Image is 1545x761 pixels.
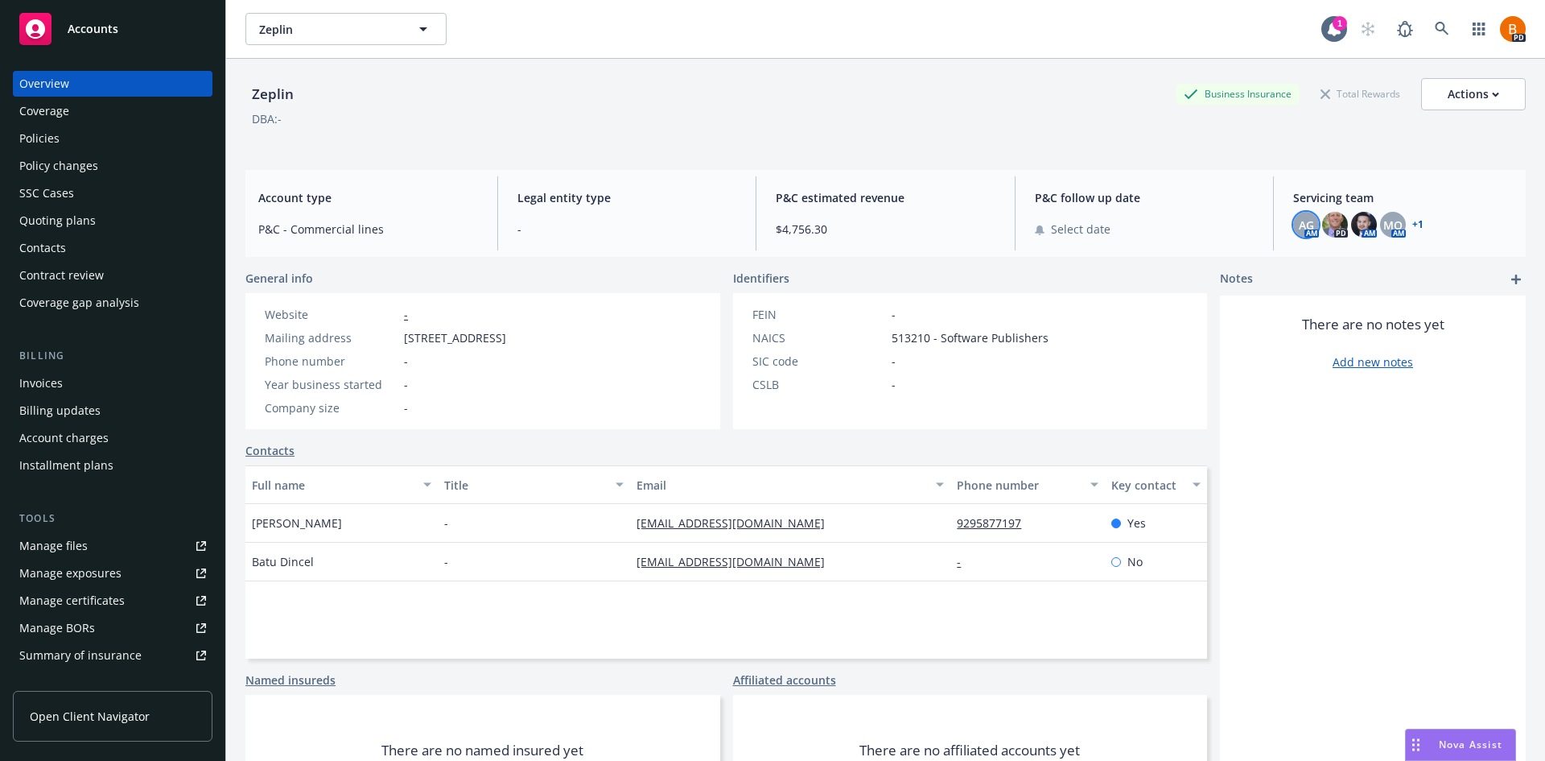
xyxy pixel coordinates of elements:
[13,98,212,124] a: Coverage
[13,425,212,451] a: Account charges
[13,71,212,97] a: Overview
[252,553,314,570] span: Batu Dincel
[30,708,150,725] span: Open Client Navigator
[1302,315,1444,334] span: There are no notes yet
[13,533,212,559] a: Manage files
[892,306,896,323] span: -
[957,554,974,569] a: -
[13,208,212,234] a: Quoting plans
[1352,13,1384,45] a: Start snowing
[630,465,950,504] button: Email
[1035,189,1255,206] span: P&C follow up date
[404,307,408,322] a: -
[245,13,447,45] button: Zeplin
[1333,354,1413,370] a: Add new notes
[13,511,212,527] div: Tools
[245,465,438,504] button: Full name
[438,465,630,504] button: Title
[259,21,398,38] span: Zeplin
[19,263,104,288] div: Contract review
[19,615,95,641] div: Manage BORs
[19,126,60,151] div: Policies
[776,221,995,238] span: $4,756.30
[19,643,142,668] div: Summary of insurance
[19,533,88,559] div: Manage files
[19,71,69,97] div: Overview
[13,348,212,364] div: Billing
[245,270,313,287] span: General info
[404,376,408,393] span: -
[1439,738,1502,751] span: Nova Assist
[1421,78,1526,110] button: Actions
[637,477,926,494] div: Email
[752,376,885,393] div: CSLB
[892,376,896,393] span: -
[252,515,342,531] span: [PERSON_NAME]
[245,672,336,689] a: Named insureds
[1448,79,1499,110] div: Actions
[950,465,1104,504] button: Phone number
[13,398,212,424] a: Billing updates
[1351,212,1377,238] img: photo
[13,235,212,261] a: Contacts
[13,153,212,179] a: Policy changes
[1333,16,1347,31] div: 1
[19,153,98,179] div: Policy changes
[265,306,398,323] div: Website
[19,425,109,451] div: Account charges
[1176,84,1300,104] div: Business Insurance
[19,98,69,124] div: Coverage
[1312,84,1408,104] div: Total Rewards
[245,442,295,459] a: Contacts
[258,189,478,206] span: Account type
[19,588,125,614] div: Manage certificates
[19,560,122,586] div: Manage exposures
[19,180,74,206] div: SSC Cases
[1127,553,1143,570] span: No
[252,110,282,127] div: DBA: -
[1051,221,1110,238] span: Select date
[381,741,583,760] span: There are no named insured yet
[1299,217,1314,234] span: AG
[1293,189,1513,206] span: Servicing team
[1127,515,1146,531] span: Yes
[404,353,408,370] span: -
[859,741,1080,760] span: There are no affiliated accounts yet
[13,615,212,641] a: Manage BORs
[444,515,448,531] span: -
[444,477,606,494] div: Title
[776,189,995,206] span: P&C estimated revenue
[13,126,212,151] a: Policies
[13,290,212,316] a: Coverage gap analysis
[265,376,398,393] div: Year business started
[637,515,838,531] a: [EMAIL_ADDRESS][DOMAIN_NAME]
[19,398,101,424] div: Billing updates
[752,353,885,370] div: SIC code
[13,643,212,668] a: Summary of insurance
[1405,729,1516,761] button: Nova Assist
[252,477,414,494] div: Full name
[1500,16,1526,42] img: photo
[13,6,212,52] a: Accounts
[19,453,113,478] div: Installment plans
[19,208,96,234] div: Quoting plans
[245,84,300,105] div: Zeplin
[733,270,789,287] span: Identifiers
[1389,13,1421,45] a: Report a Bug
[13,180,212,206] a: SSC Cases
[444,553,448,570] span: -
[752,306,885,323] div: FEIN
[1406,730,1426,760] div: Drag to move
[13,370,212,396] a: Invoices
[1322,212,1348,238] img: photo
[957,515,1034,531] a: 9295877197
[258,221,478,238] span: P&C - Commercial lines
[68,23,118,35] span: Accounts
[13,560,212,586] a: Manage exposures
[1412,220,1423,230] a: +1
[19,290,139,316] div: Coverage gap analysis
[265,353,398,370] div: Phone number
[892,329,1049,346] span: 513210 - Software Publishers
[1220,270,1253,289] span: Notes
